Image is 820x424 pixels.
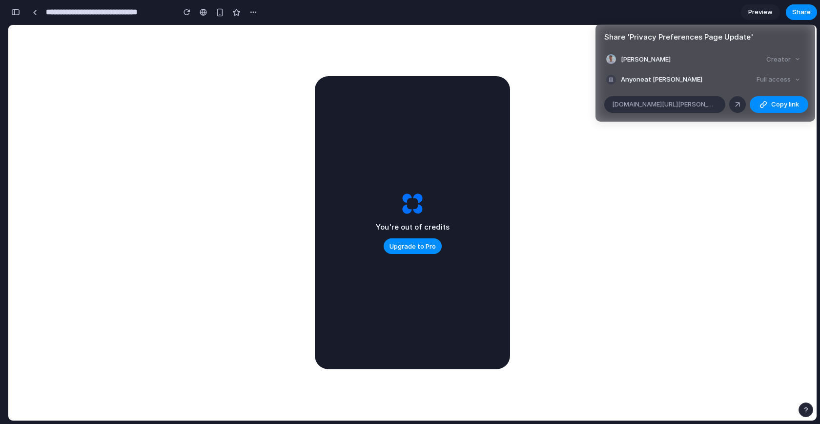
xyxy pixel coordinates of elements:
span: Copy link [771,100,799,109]
span: [DOMAIN_NAME][URL][PERSON_NAME] [612,100,717,109]
button: Copy link [750,96,808,113]
div: [DOMAIN_NAME][URL][PERSON_NAME] [604,96,725,113]
span: Anyone at [PERSON_NAME] [621,75,702,85]
h4: Share ' Privacy Preferences Page Update ' [604,32,806,43]
span: [PERSON_NAME] [621,55,671,64]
